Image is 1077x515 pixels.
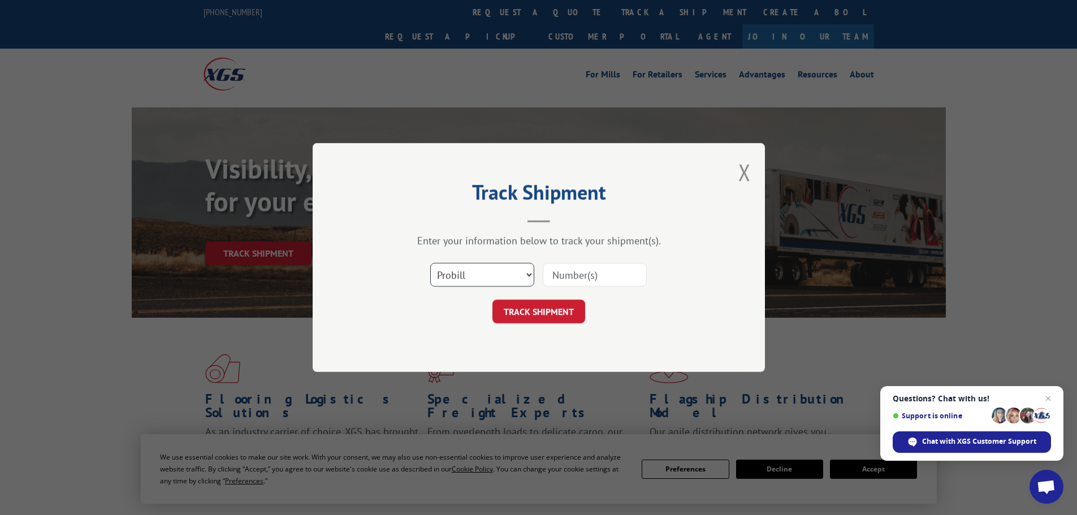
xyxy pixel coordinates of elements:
[1030,470,1063,504] div: Open chat
[1041,392,1055,405] span: Close chat
[893,412,988,420] span: Support is online
[738,157,751,187] button: Close modal
[369,184,708,206] h2: Track Shipment
[492,300,585,323] button: TRACK SHIPMENT
[369,234,708,247] div: Enter your information below to track your shipment(s).
[922,436,1036,447] span: Chat with XGS Customer Support
[893,431,1051,453] div: Chat with XGS Customer Support
[893,394,1051,403] span: Questions? Chat with us!
[543,263,647,287] input: Number(s)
